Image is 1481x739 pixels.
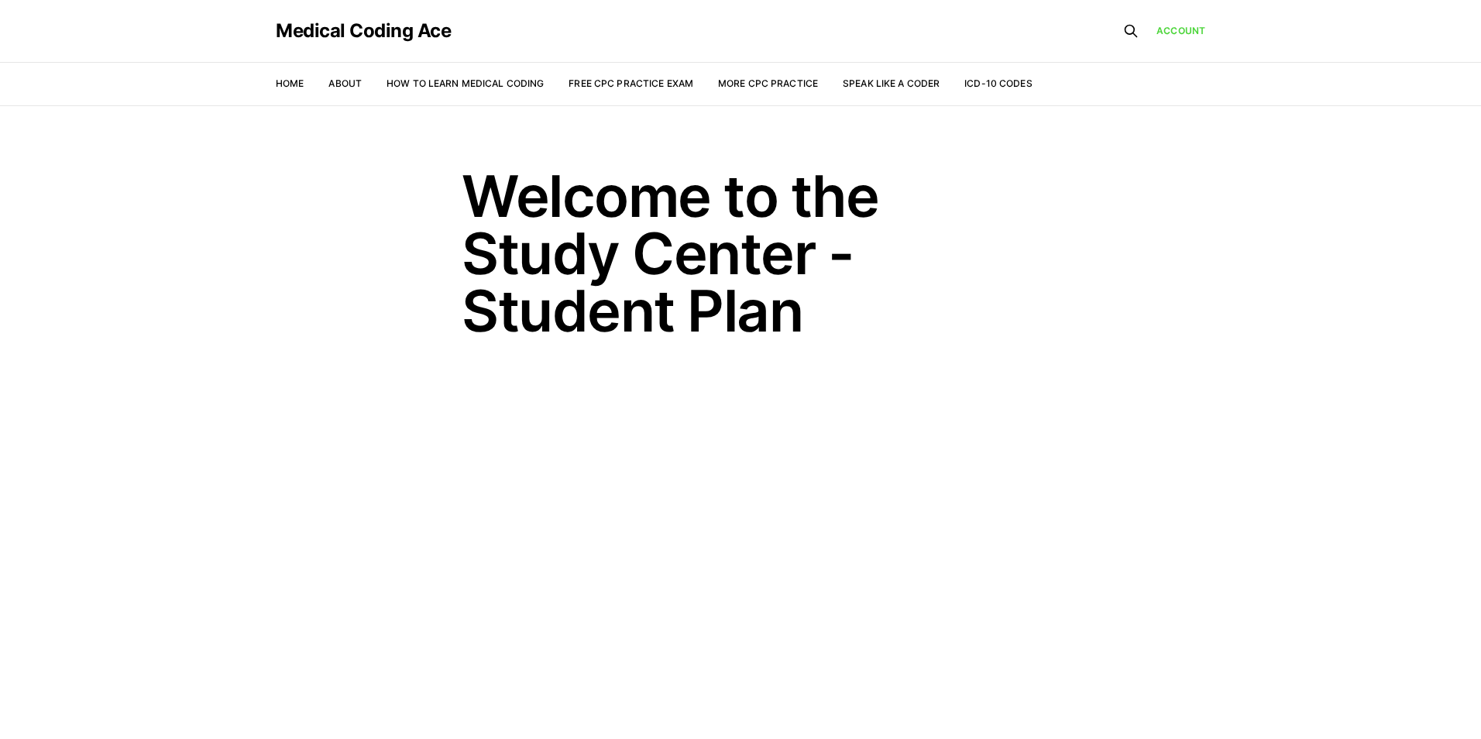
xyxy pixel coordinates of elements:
[1156,24,1205,38] a: Account
[964,77,1032,89] a: ICD-10 Codes
[276,77,304,89] a: Home
[843,77,940,89] a: Speak Like a Coder
[387,77,544,89] a: How to Learn Medical Coding
[462,167,1019,339] h1: Welcome to the Study Center - Student Plan
[276,22,451,40] a: Medical Coding Ace
[569,77,693,89] a: Free CPC Practice Exam
[718,77,818,89] a: More CPC Practice
[328,77,362,89] a: About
